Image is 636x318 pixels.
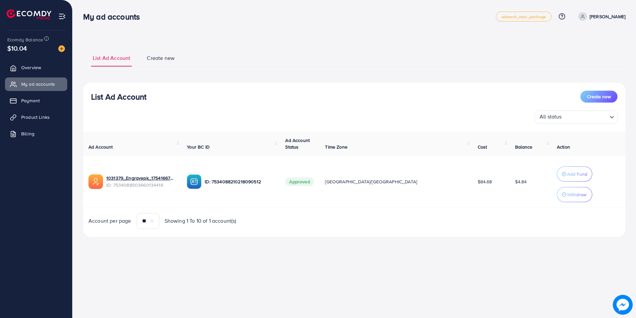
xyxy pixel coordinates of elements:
span: All status [538,112,563,122]
span: Cost [478,144,487,150]
span: Account per page [88,217,131,225]
img: ic-ads-acc.e4c84228.svg [88,174,103,189]
span: Create new [147,54,175,62]
h3: List Ad Account [91,92,146,102]
a: Overview [5,61,67,74]
p: Add Fund [567,170,587,178]
span: Approved [285,177,314,186]
img: logo [7,9,51,20]
img: menu [58,13,66,20]
button: Withdraw [557,187,592,202]
span: Your BC ID [187,144,210,150]
button: Create new [580,91,617,103]
span: Ecomdy Balance [7,36,43,43]
span: Ad Account Status [285,137,310,150]
a: Billing [5,127,67,140]
img: ic-ba-acc.ded83a64.svg [187,174,201,189]
p: [PERSON_NAME] [590,13,625,21]
p: ID: 7534088210218090512 [205,178,275,186]
span: $84.68 [478,178,492,185]
div: <span class='underline'>1031379_Engravepk_1754166702738</span></br>7534088503660134416 [106,175,176,188]
span: [GEOGRAPHIC_DATA]/[GEOGRAPHIC_DATA] [325,178,417,185]
button: Add Fund [557,166,592,182]
span: $4.84 [515,178,527,185]
a: Payment [5,94,67,107]
span: Action [557,144,570,150]
a: 1031379_Engravepk_1754166702738 [106,175,176,181]
span: Product Links [21,114,50,120]
img: image [613,295,632,314]
span: Overview [21,64,41,71]
p: Withdraw [567,191,586,199]
span: $10.04 [7,43,27,53]
span: Billing [21,130,34,137]
a: adreach_new_package [496,12,552,22]
span: adreach_new_package [502,15,546,19]
span: My ad accounts [21,81,55,87]
a: My ad accounts [5,77,67,91]
span: Payment [21,97,40,104]
span: List Ad Account [93,54,130,62]
a: [PERSON_NAME] [576,12,625,21]
span: Balance [515,144,533,150]
a: Product Links [5,111,67,124]
img: image [58,45,65,52]
span: Showing 1 To 10 of 1 account(s) [165,217,237,225]
span: Create new [587,93,611,100]
span: Ad Account [88,144,113,150]
span: Time Zone [325,144,347,150]
input: Search for option [564,112,607,122]
span: ID: 7534088503660134416 [106,182,176,188]
h3: My ad accounts [83,12,145,22]
div: Search for option [535,111,617,124]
